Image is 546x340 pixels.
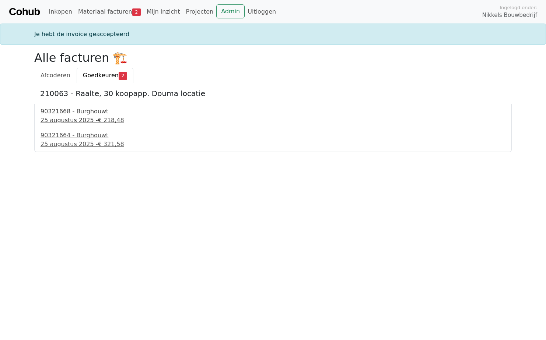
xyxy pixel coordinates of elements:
[41,116,505,125] div: 25 augustus 2025 -
[144,4,183,19] a: Mijn inzicht
[98,117,124,124] span: € 218,48
[46,4,75,19] a: Inkopen
[34,68,77,83] a: Afcoderen
[34,51,512,65] h2: Alle facturen 🏗️
[98,141,124,148] span: € 321,58
[40,89,506,98] h5: 210063 - Raalte, 30 koopapp. Douma locatie
[75,4,144,19] a: Materiaal facturen2
[41,131,505,149] a: 90321664 - Burghouwt25 augustus 2025 -€ 321,58
[482,11,537,20] span: Nikkels Bouwbedrijf
[41,140,505,149] div: 25 augustus 2025 -
[41,107,505,125] a: 90321668 - Burghouwt25 augustus 2025 -€ 218,48
[41,131,505,140] div: 90321664 - Burghouwt
[41,107,505,116] div: 90321668 - Burghouwt
[216,4,245,18] a: Admin
[119,72,127,79] span: 2
[9,3,40,21] a: Cohub
[41,72,70,79] span: Afcoderen
[77,68,133,83] a: Goedkeuren2
[500,4,537,11] span: Ingelogd onder:
[132,8,141,16] span: 2
[183,4,216,19] a: Projecten
[83,72,119,79] span: Goedkeuren
[245,4,279,19] a: Uitloggen
[30,30,516,39] div: Je hebt de invoice geaccepteerd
